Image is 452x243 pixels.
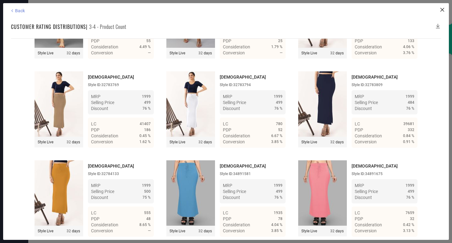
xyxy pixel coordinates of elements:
[220,172,286,176] div: Style ID: 34891581
[352,172,417,176] div: Style ID: 34891675
[352,75,398,80] span: [DEMOGRAPHIC_DATA]
[408,128,414,132] span: 332
[144,211,151,215] span: 555
[143,106,151,111] span: 76 %
[355,100,378,105] span: Selling Price
[355,189,378,194] span: Selling Price
[146,39,151,43] span: 55
[91,127,100,132] span: PDP
[274,106,282,111] span: 76 %
[38,140,53,144] span: Style Live
[198,51,212,55] span: days
[223,121,228,126] span: LC
[91,139,113,144] span: Conversion
[223,127,231,132] span: PDP
[352,163,398,168] span: [DEMOGRAPHIC_DATA]
[35,71,83,137] img: Style preview image
[88,83,154,87] div: Style ID: 32783769
[91,121,96,126] span: LC
[330,51,344,55] span: days
[140,122,151,126] span: 41407
[355,44,382,49] span: Consideration
[88,75,134,80] span: [DEMOGRAPHIC_DATA]
[355,195,372,200] span: Discount
[408,100,414,105] span: 484
[169,51,185,55] span: Style Live
[355,183,364,188] span: MRP
[403,140,414,144] span: 0.91 %
[408,39,414,43] span: 133
[223,222,250,227] span: Consideration
[223,106,240,111] span: Discount
[144,128,151,132] span: 186
[403,229,414,233] span: 3.13 %
[91,100,114,105] span: Selling Price
[198,229,203,233] span: 32
[89,23,126,30] span: 3-4 - Product Count
[223,228,245,233] span: Conversion
[355,222,382,227] span: Consideration
[35,160,83,226] img: Style preview image
[67,51,80,55] span: days
[355,228,377,233] span: Conversion
[11,23,88,30] h1: Customer rating distributions |
[198,140,203,144] span: 32
[406,211,414,215] span: 7659
[144,189,151,194] span: 500
[330,229,335,233] span: 32
[169,229,185,233] span: Style Live
[355,50,377,55] span: Conversion
[330,229,344,233] span: days
[276,100,282,105] span: 499
[143,195,151,200] span: 75 %
[91,38,100,43] span: PDP
[271,229,282,233] span: 3.85 %
[139,134,151,138] span: 0.45 %
[198,229,212,233] span: days
[406,106,414,111] span: 76 %
[410,217,414,221] span: 32
[148,229,151,233] span: —
[406,195,414,200] span: 76 %
[223,133,250,138] span: Consideration
[166,71,215,137] img: Style preview image
[280,51,282,55] span: —
[355,38,363,43] span: PDP
[274,94,282,99] span: 1999
[144,100,151,105] span: 499
[38,51,53,55] span: Style Live
[198,140,212,144] span: days
[278,217,282,221] span: 78
[67,229,80,233] span: days
[67,140,80,144] span: days
[223,210,228,215] span: LC
[91,222,118,227] span: Consideration
[330,140,344,144] span: days
[91,216,100,221] span: PDP
[271,45,282,49] span: 1.79 %
[223,189,246,194] span: Selling Price
[355,216,363,221] span: PDP
[223,195,240,200] span: Discount
[67,140,71,144] span: 32
[403,51,414,55] span: 3.76 %
[146,217,151,221] span: 48
[142,183,151,188] span: 1999
[88,163,134,168] span: [DEMOGRAPHIC_DATA]
[276,189,282,194] span: 499
[223,216,231,221] span: PDP
[91,189,114,194] span: Selling Price
[223,38,231,43] span: PDP
[330,140,335,144] span: 32
[278,39,282,43] span: 25
[406,183,414,188] span: 1999
[355,106,372,111] span: Discount
[91,50,113,55] span: Conversion
[223,183,232,188] span: MRP
[67,229,71,233] span: 32
[355,139,377,144] span: Conversion
[142,94,151,99] span: 1999
[139,140,151,144] span: 1.62 %
[406,94,414,99] span: 1999
[223,94,232,99] span: MRP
